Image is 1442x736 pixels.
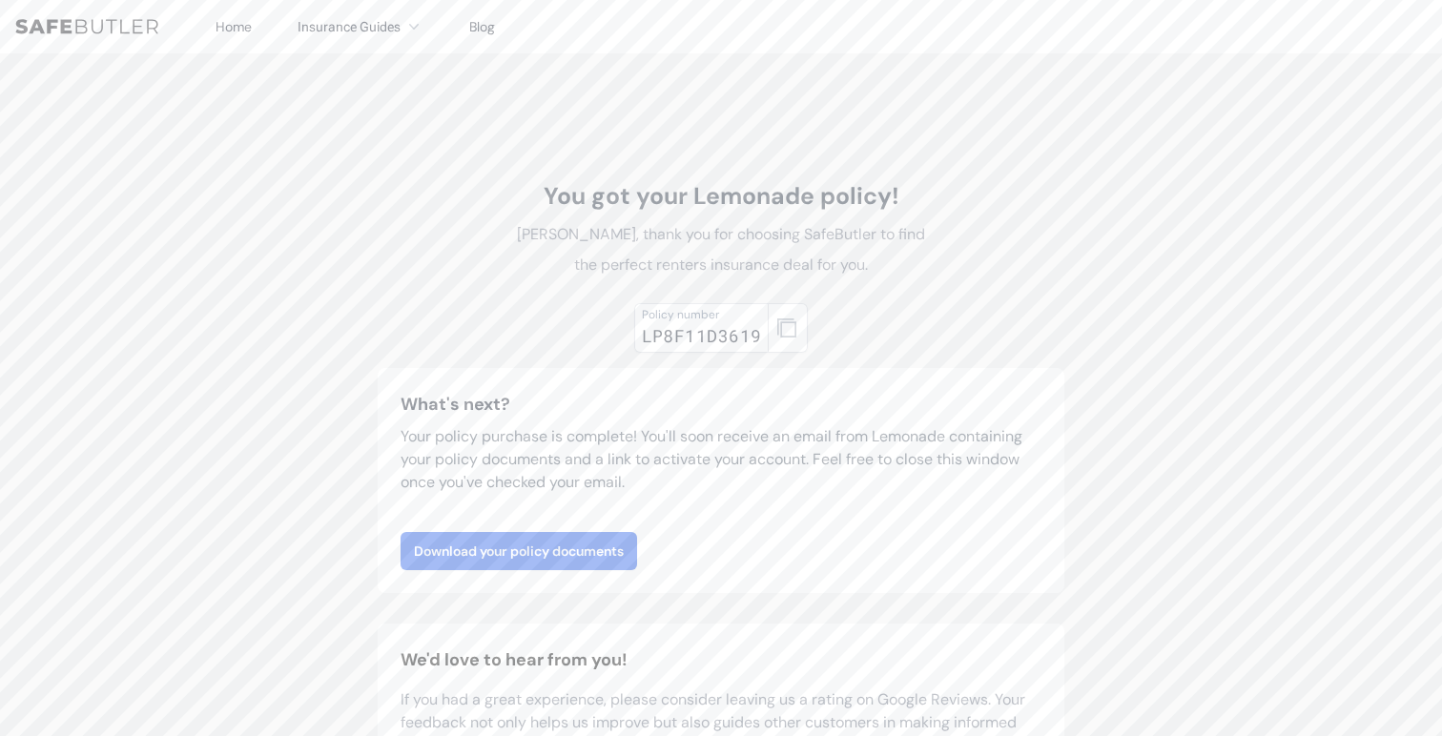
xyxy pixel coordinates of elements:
[507,181,935,212] h1: You got your Lemonade policy!
[298,15,423,38] button: Insurance Guides
[216,18,252,35] a: Home
[15,19,158,34] img: SafeButler Text Logo
[401,646,1041,673] h2: We'd love to hear from you!
[401,425,1041,494] p: Your policy purchase is complete! You'll soon receive an email from Lemonade containing your poli...
[469,18,495,35] a: Blog
[642,307,762,322] div: Policy number
[642,322,762,349] div: LP8F11D3619
[401,391,1041,418] h3: What's next?
[507,219,935,280] p: [PERSON_NAME], thank you for choosing SafeButler to find the perfect renters insurance deal for you.
[401,532,637,570] a: Download your policy documents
